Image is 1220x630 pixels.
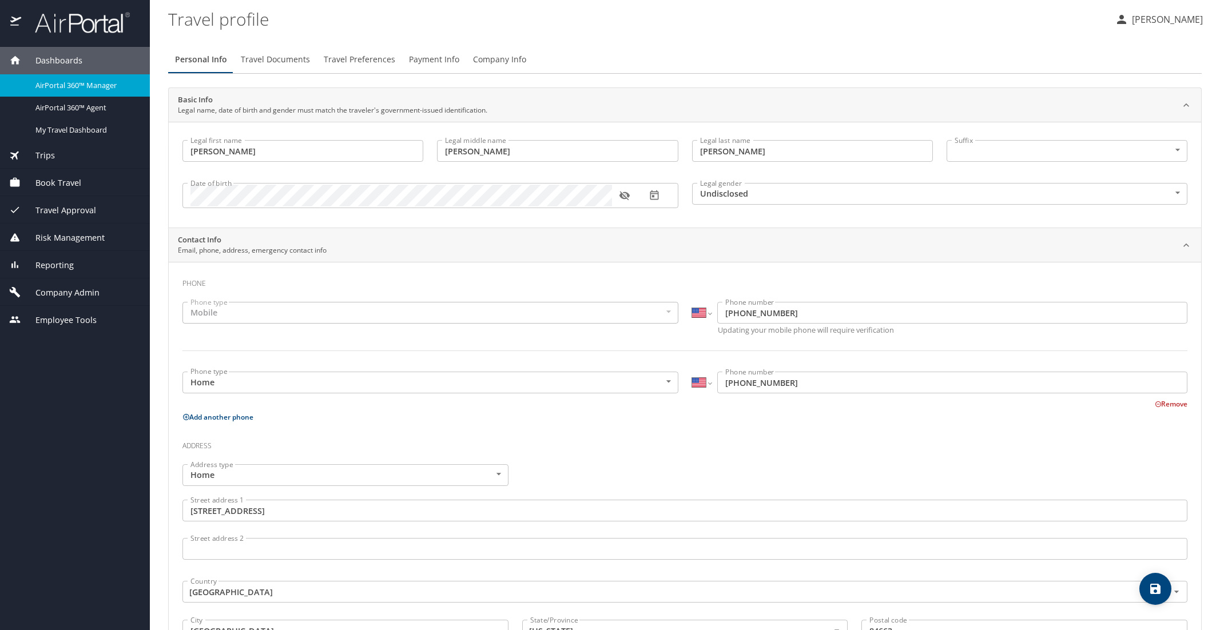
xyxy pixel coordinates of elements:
[169,122,1201,228] div: Basic InfoLegal name, date of birth and gender must match the traveler's government-issued identi...
[178,234,327,246] h2: Contact Info
[182,372,678,393] div: Home
[182,433,1187,453] h3: Address
[1170,585,1183,599] button: Open
[182,271,1187,290] h3: Phone
[1128,13,1203,26] p: [PERSON_NAME]
[175,53,227,67] span: Personal Info
[241,53,310,67] span: Travel Documents
[178,105,487,115] p: Legal name, date of birth and gender must match the traveler's government-issued identification.
[182,464,508,486] div: Home
[35,80,136,91] span: AirPortal 360™ Manager
[35,102,136,113] span: AirPortal 360™ Agent
[947,140,1187,162] div: ​
[21,259,74,272] span: Reporting
[21,232,105,244] span: Risk Management
[409,53,459,67] span: Payment Info
[22,11,130,34] img: airportal-logo.png
[168,1,1106,37] h1: Travel profile
[21,286,100,299] span: Company Admin
[692,183,1188,205] div: Undisclosed
[168,46,1202,73] div: Profile
[178,245,327,256] p: Email, phone, address, emergency contact info
[21,54,82,67] span: Dashboards
[178,94,487,106] h2: Basic Info
[473,53,526,67] span: Company Info
[21,149,55,162] span: Trips
[21,314,97,326] span: Employee Tools
[718,326,1188,334] p: Updating your mobile phone will require verification
[324,53,395,67] span: Travel Preferences
[182,302,678,324] div: Mobile
[21,177,81,189] span: Book Travel
[182,412,253,422] button: Add another phone
[21,204,96,217] span: Travel Approval
[1139,573,1171,605] button: save
[169,228,1201,262] div: Contact InfoEmail, phone, address, emergency contact info
[10,11,22,34] img: icon-airportal.png
[1155,399,1187,409] button: Remove
[35,125,136,135] span: My Travel Dashboard
[169,88,1201,122] div: Basic InfoLegal name, date of birth and gender must match the traveler's government-issued identi...
[1110,9,1207,30] button: [PERSON_NAME]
